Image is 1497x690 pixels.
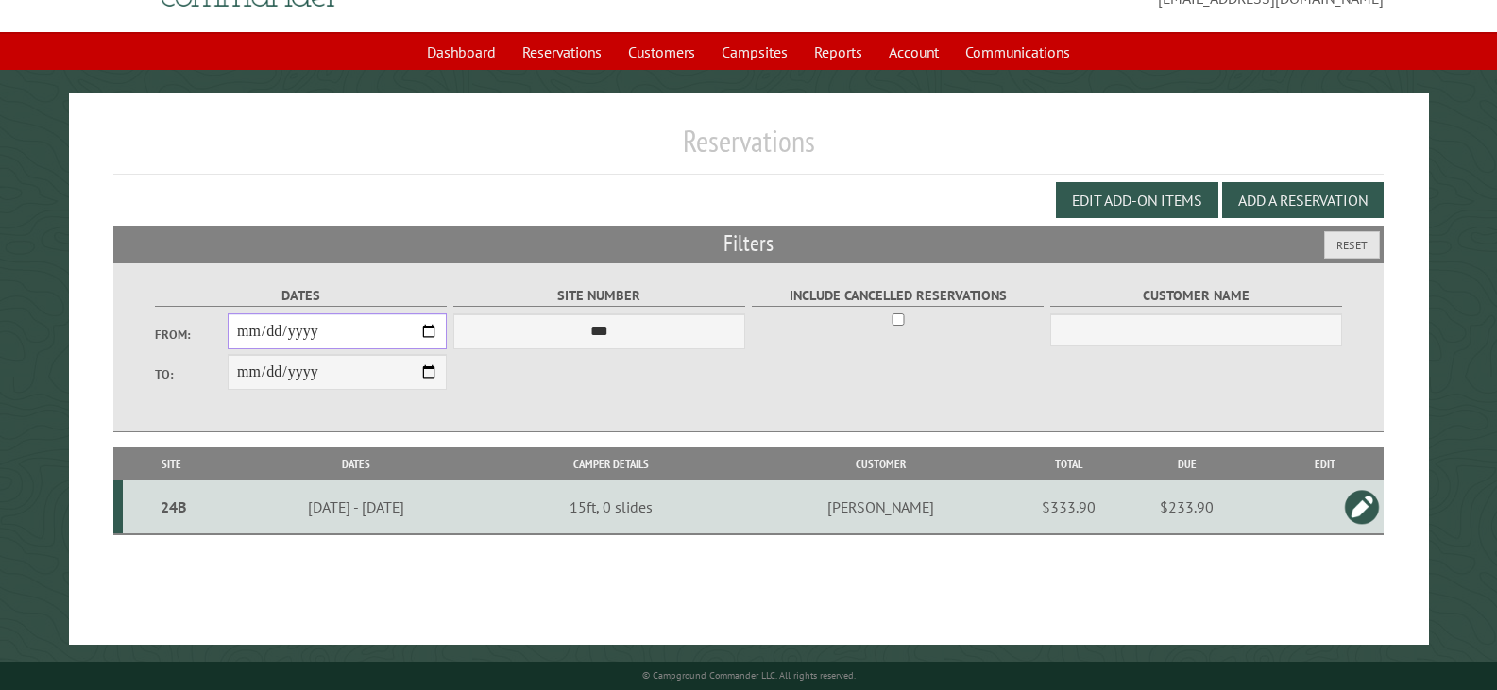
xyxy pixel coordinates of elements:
[1031,480,1107,534] td: $333.90
[642,669,856,682] small: © Campground Commander LLC. All rights reserved.
[1107,447,1267,480] th: Due
[1324,231,1380,259] button: Reset
[492,480,730,534] td: 15ft, 0 slides
[730,480,1031,534] td: [PERSON_NAME]
[1267,447,1384,480] th: Edit
[155,365,228,383] label: To:
[219,447,492,480] th: Dates
[954,34,1081,70] a: Communications
[130,497,216,516] div: 24B
[113,226,1384,261] h2: Filters
[113,123,1384,175] h1: Reservations
[803,34,874,70] a: Reports
[752,285,1045,307] label: Include Cancelled Reservations
[123,447,219,480] th: Site
[1056,182,1218,218] button: Edit Add-on Items
[1107,480,1267,534] td: $233.90
[1031,447,1107,480] th: Total
[511,34,613,70] a: Reservations
[877,34,950,70] a: Account
[1222,182,1384,218] button: Add a Reservation
[730,447,1031,480] th: Customer
[492,447,730,480] th: Camper Details
[416,34,507,70] a: Dashboard
[155,326,228,344] label: From:
[710,34,799,70] a: Campsites
[1050,285,1343,307] label: Customer Name
[453,285,746,307] label: Site Number
[617,34,706,70] a: Customers
[222,497,489,516] div: [DATE] - [DATE]
[155,285,448,307] label: Dates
